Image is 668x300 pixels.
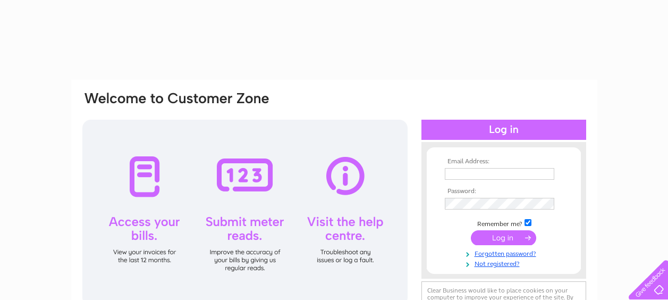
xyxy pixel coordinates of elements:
[442,218,565,228] td: Remember me?
[442,158,565,165] th: Email Address:
[445,258,565,268] a: Not registered?
[471,230,536,245] input: Submit
[445,248,565,258] a: Forgotten password?
[442,188,565,195] th: Password:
